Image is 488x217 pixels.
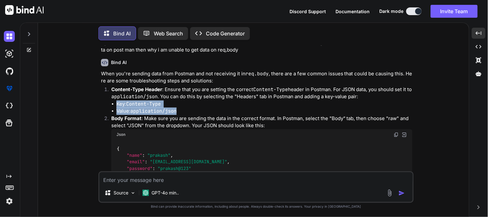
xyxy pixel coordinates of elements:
[5,5,44,15] img: Bind AI
[127,165,152,171] span: "password"
[127,159,145,165] span: "email"
[147,152,170,158] span: "prakash"
[399,190,405,196] img: icon
[152,190,179,196] p: GPT-4o min..
[290,8,326,15] button: Discord Support
[4,196,15,207] img: settings
[253,86,288,93] code: Content-Type
[206,30,245,37] p: Code Generator
[158,165,191,171] span: "prakash@123"
[154,30,183,37] p: Web Search
[111,115,412,129] p: : Make sure you are sending the data in the correct format. In Postman, select the "Body" tab, th...
[336,8,370,15] button: Documentation
[126,101,161,107] code: Content-Type
[113,30,131,37] p: Bind AI
[4,83,15,94] img: premium
[111,86,412,100] p: : Ensure that you are setting the correct header in Postman. For JSON data, you should set it to ...
[150,159,227,165] span: "[EMAIL_ADDRESS][DOMAIN_NAME]"
[111,115,142,121] strong: Body Format
[245,71,269,77] code: req.body
[130,108,177,114] code: application/json
[114,190,128,196] p: Source
[227,159,230,165] span: ,
[386,189,393,197] img: attachment
[4,66,15,77] img: githubDark
[98,204,414,209] p: Bind can provide inaccurate information, including about people. Always double-check its answers....
[290,9,326,14] span: Discord Support
[116,132,125,137] span: Json
[130,190,136,196] img: Pick Models
[111,59,127,66] h6: Bind AI
[4,31,15,42] img: darkChat
[145,159,147,165] span: :
[117,146,119,152] span: {
[4,48,15,59] img: darkAi-studio
[116,100,412,108] li: Key:
[111,93,158,100] code: application/json
[142,152,145,158] span: :
[116,108,412,115] li: Value:
[101,70,412,85] p: When you're sending data from Postman and not receiving it in , there are a few common issues tha...
[170,152,173,158] span: ,
[111,86,162,92] strong: Content-Type Header
[127,152,142,158] span: "name"
[4,100,15,111] img: cloudideIcon
[336,9,370,14] span: Documentation
[394,132,399,137] img: copy
[143,190,149,196] img: GPT-4o mini
[401,132,407,138] img: Open in Browser
[380,8,404,14] span: Dark mode
[152,165,155,171] span: :
[431,5,478,18] button: Invite Team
